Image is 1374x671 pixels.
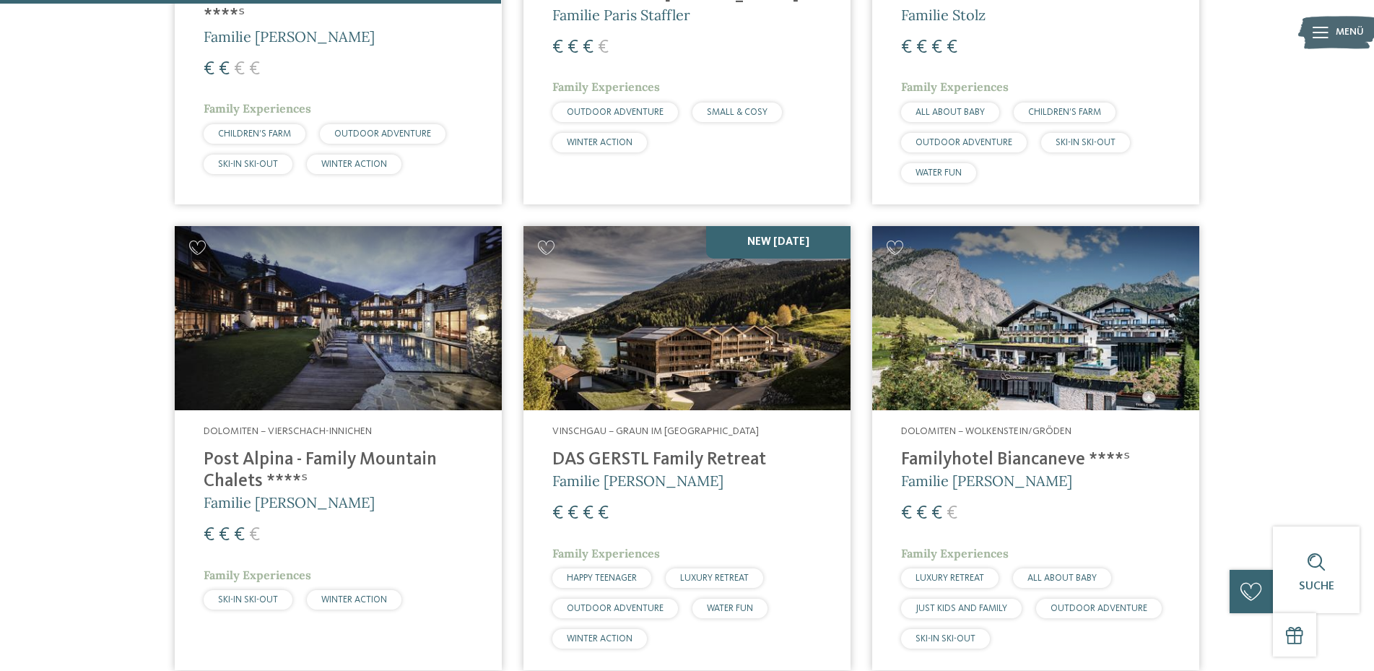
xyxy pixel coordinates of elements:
span: € [916,504,927,523]
span: HAPPY TEENAGER [567,573,637,583]
span: SKI-IN SKI-OUT [916,634,975,644]
span: € [249,526,260,545]
span: WINTER ACTION [321,160,387,169]
span: € [931,38,942,57]
span: SMALL & COSY [707,108,768,117]
span: ALL ABOUT BABY [1027,573,1097,583]
span: € [583,504,593,523]
span: € [204,60,214,79]
img: Post Alpina - Family Mountain Chalets ****ˢ [175,226,502,410]
span: € [916,38,927,57]
span: OUTDOOR ADVENTURE [916,138,1012,147]
h4: Familyhotel Biancaneve ****ˢ [901,449,1170,471]
span: Family Experiences [552,79,660,94]
span: Familie [PERSON_NAME] [552,472,723,490]
span: Familie [PERSON_NAME] [204,27,375,46]
span: OUTDOOR ADVENTURE [567,108,664,117]
span: € [568,38,578,57]
span: € [598,504,609,523]
span: LUXURY RETREAT [916,573,984,583]
span: € [947,38,957,57]
span: Dolomiten – Wolkenstein/Gröden [901,426,1071,436]
span: € [234,526,245,545]
span: € [568,504,578,523]
span: Family Experiences [204,101,311,116]
span: € [552,38,563,57]
a: Familienhotels gesucht? Hier findet ihr die besten! NEW [DATE] Vinschgau – Graun im [GEOGRAPHIC_D... [523,226,851,670]
span: WINTER ACTION [567,138,632,147]
span: LUXURY RETREAT [680,573,749,583]
span: SKI-IN SKI-OUT [1056,138,1116,147]
span: OUTDOOR ADVENTURE [1051,604,1147,613]
span: SKI-IN SKI-OUT [218,595,278,605]
span: OUTDOOR ADVENTURE [334,129,431,139]
span: € [204,526,214,545]
span: € [583,38,593,57]
span: WINTER ACTION [321,595,387,605]
span: Familie Stolz [901,6,986,24]
h4: DAS GERSTL Family Retreat [552,449,822,471]
span: Familie Paris Staffler [552,6,690,24]
span: JUST KIDS AND FAMILY [916,604,1007,613]
span: Familie [PERSON_NAME] [204,493,375,511]
span: CHILDREN’S FARM [1028,108,1101,117]
span: € [901,504,912,523]
h4: Post Alpina - Family Mountain Chalets ****ˢ [204,449,473,493]
span: Vinschgau – Graun im [GEOGRAPHIC_DATA] [552,426,759,436]
span: € [249,60,260,79]
span: WATER FUN [916,168,962,178]
span: € [931,504,942,523]
span: € [901,38,912,57]
span: € [234,60,245,79]
span: Family Experiences [204,568,311,582]
span: € [219,526,230,545]
span: CHILDREN’S FARM [218,129,291,139]
span: € [219,60,230,79]
span: SKI-IN SKI-OUT [218,160,278,169]
span: Family Experiences [901,79,1009,94]
span: € [598,38,609,57]
span: OUTDOOR ADVENTURE [567,604,664,613]
span: Family Experiences [552,546,660,560]
span: € [947,504,957,523]
span: Family Experiences [901,546,1009,560]
span: Dolomiten – Vierschach-Innichen [204,426,372,436]
span: € [552,504,563,523]
span: Suche [1299,581,1334,592]
img: Familienhotels gesucht? Hier findet ihr die besten! [872,226,1199,410]
a: Familienhotels gesucht? Hier findet ihr die besten! Dolomiten – Wolkenstein/Gröden Familyhotel Bi... [872,226,1199,670]
span: Familie [PERSON_NAME] [901,472,1072,490]
a: Familienhotels gesucht? Hier findet ihr die besten! Dolomiten – Vierschach-Innichen Post Alpina -... [175,226,502,670]
span: WATER FUN [707,604,753,613]
img: Familienhotels gesucht? Hier findet ihr die besten! [523,226,851,410]
span: ALL ABOUT BABY [916,108,985,117]
span: WINTER ACTION [567,634,632,644]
